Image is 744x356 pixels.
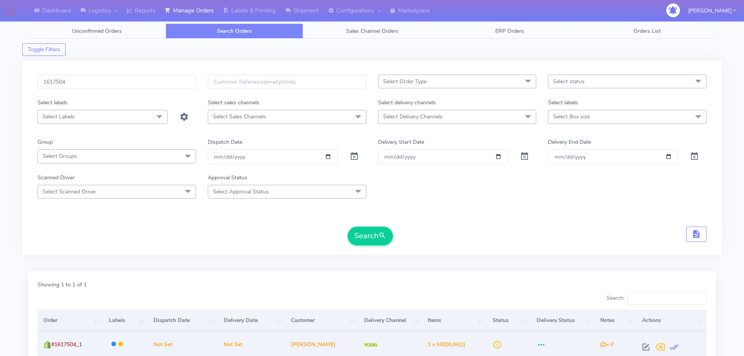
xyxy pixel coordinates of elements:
input: Order Id [37,75,196,89]
label: Select labels [548,98,578,107]
span: Unconfirmed Orders [72,27,122,35]
label: Select labels [37,98,68,107]
th: Notes: activate to sort column ascending [594,310,636,331]
th: Dispatch Date: activate to sort column ascending [148,310,218,331]
span: Select Approval Status [213,188,269,195]
label: Search: [607,292,707,304]
th: Delivery Status: activate to sort column ascending [531,310,594,331]
span: Select status [553,78,585,85]
span: Select Labels [43,113,75,120]
button: Toggle Filters [22,43,66,56]
span: Select Scanned Driver [43,188,96,195]
label: Dispatch Date [208,138,242,146]
input: Search: [627,292,707,304]
label: Group [37,138,53,146]
th: Customer: activate to sort column ascending [285,310,358,331]
img: shopify.png [43,341,51,349]
span: #1617504_1 [51,341,82,348]
th: Items: activate to sort column ascending [422,310,487,331]
label: Scanned Driver [37,174,75,182]
th: Labels: activate to sort column ascending [103,310,147,331]
img: Yodel [364,343,378,347]
input: Customer Reference(email,phone) [208,75,366,89]
th: Delivery Channel: activate to sort column ascending [358,310,422,331]
span: Select Order Type [383,78,426,85]
label: Delivery End Date [548,138,591,146]
span: Orders List [633,27,661,35]
th: Status: activate to sort column ascending [487,310,531,331]
label: Select delivery channels [378,98,436,107]
span: Select Groups [43,152,77,160]
th: Delivery Date: activate to sort column ascending [218,310,285,331]
span: Select Box size [553,113,590,120]
span: 1 x MEDIUM [428,341,459,348]
th: Order: activate to sort column ascending [37,310,103,331]
th: Actions: activate to sort column ascending [636,310,707,331]
label: Delivery Start Date [378,138,424,146]
i: x 0 [600,341,613,348]
button: [PERSON_NAME] [682,3,742,19]
label: Select sales channels [208,98,259,107]
ul: Tabs [28,23,716,39]
button: Search [348,227,393,245]
span: (2) [428,341,466,348]
span: Select Sales Channels [213,113,266,120]
span: Sales Channel Orders [346,27,398,35]
span: ERP Orders [495,27,524,35]
span: Select Delivery Channels [383,113,442,120]
label: Approval Status [208,174,247,182]
label: Showing 1 to 1 of 1 [37,281,87,289]
span: Search Orders [217,27,252,35]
